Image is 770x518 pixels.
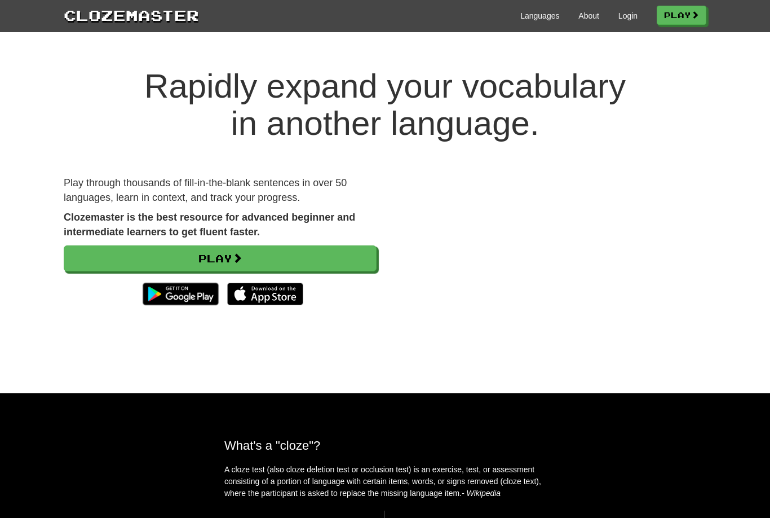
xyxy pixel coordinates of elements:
a: Login [618,10,638,21]
p: Play through thousands of fill-in-the-blank sentences in over 50 languages, learn in context, and... [64,176,377,205]
img: Get it on Google Play [137,277,224,311]
p: A cloze test (also cloze deletion test or occlusion test) is an exercise, test, or assessment con... [224,464,546,499]
em: - Wikipedia [462,489,501,498]
img: Download_on_the_App_Store_Badge_US-UK_135x40-25178aeef6eb6b83b96f5f2d004eda3bffbb37122de64afbaef7... [227,283,303,305]
a: Play [64,245,377,271]
strong: Clozemaster is the best resource for advanced beginner and intermediate learners to get fluent fa... [64,212,355,238]
a: Clozemaster [64,5,199,25]
h2: What's a "cloze"? [224,438,546,453]
a: About [578,10,599,21]
a: Languages [520,10,559,21]
a: Play [657,6,706,25]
